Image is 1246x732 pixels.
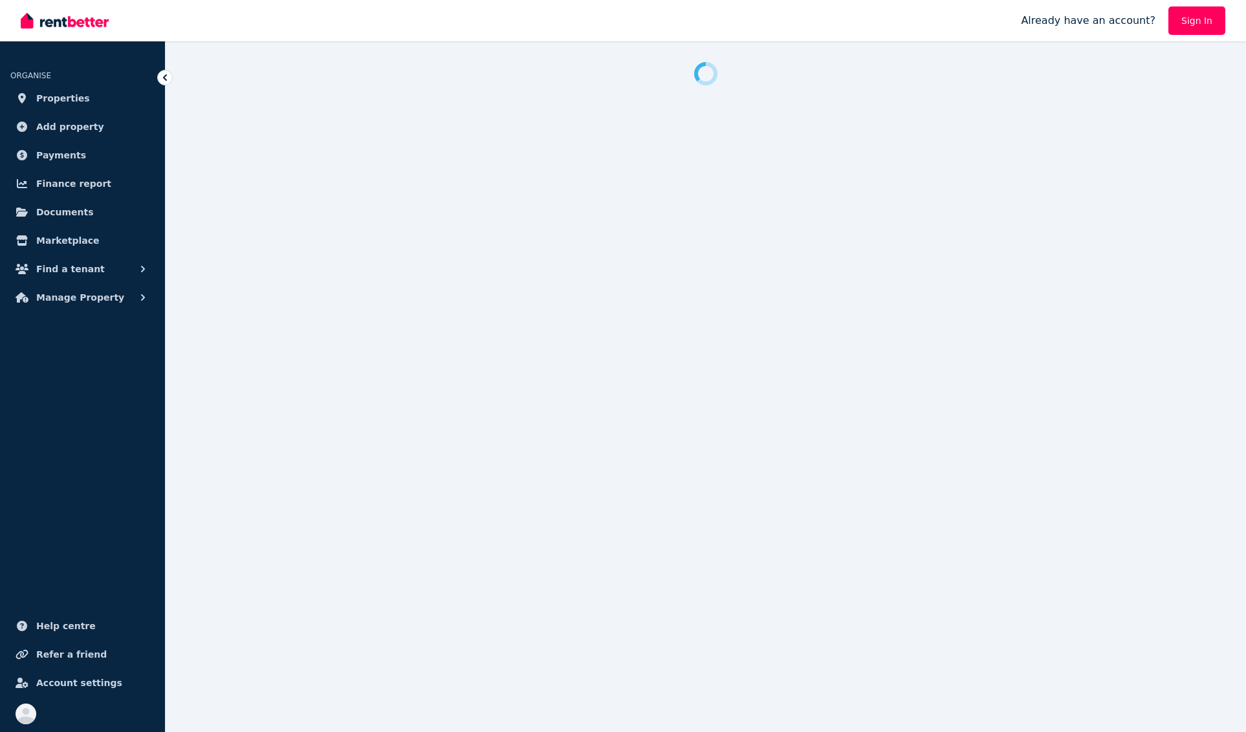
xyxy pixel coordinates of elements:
[10,199,155,225] a: Documents
[21,11,109,30] img: RentBetter
[10,613,155,639] a: Help centre
[10,71,51,80] span: ORGANISE
[10,285,155,310] button: Manage Property
[36,119,104,135] span: Add property
[10,85,155,111] a: Properties
[1021,13,1155,28] span: Already have an account?
[36,204,94,220] span: Documents
[36,290,124,305] span: Manage Property
[10,171,155,197] a: Finance report
[10,256,155,282] button: Find a tenant
[36,91,90,106] span: Properties
[10,142,155,168] a: Payments
[10,114,155,140] a: Add property
[36,176,111,191] span: Finance report
[36,618,96,634] span: Help centre
[36,261,105,277] span: Find a tenant
[10,670,155,696] a: Account settings
[36,675,122,691] span: Account settings
[1168,6,1225,35] a: Sign In
[36,147,86,163] span: Payments
[10,228,155,253] a: Marketplace
[36,647,107,662] span: Refer a friend
[36,233,99,248] span: Marketplace
[10,641,155,667] a: Refer a friend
